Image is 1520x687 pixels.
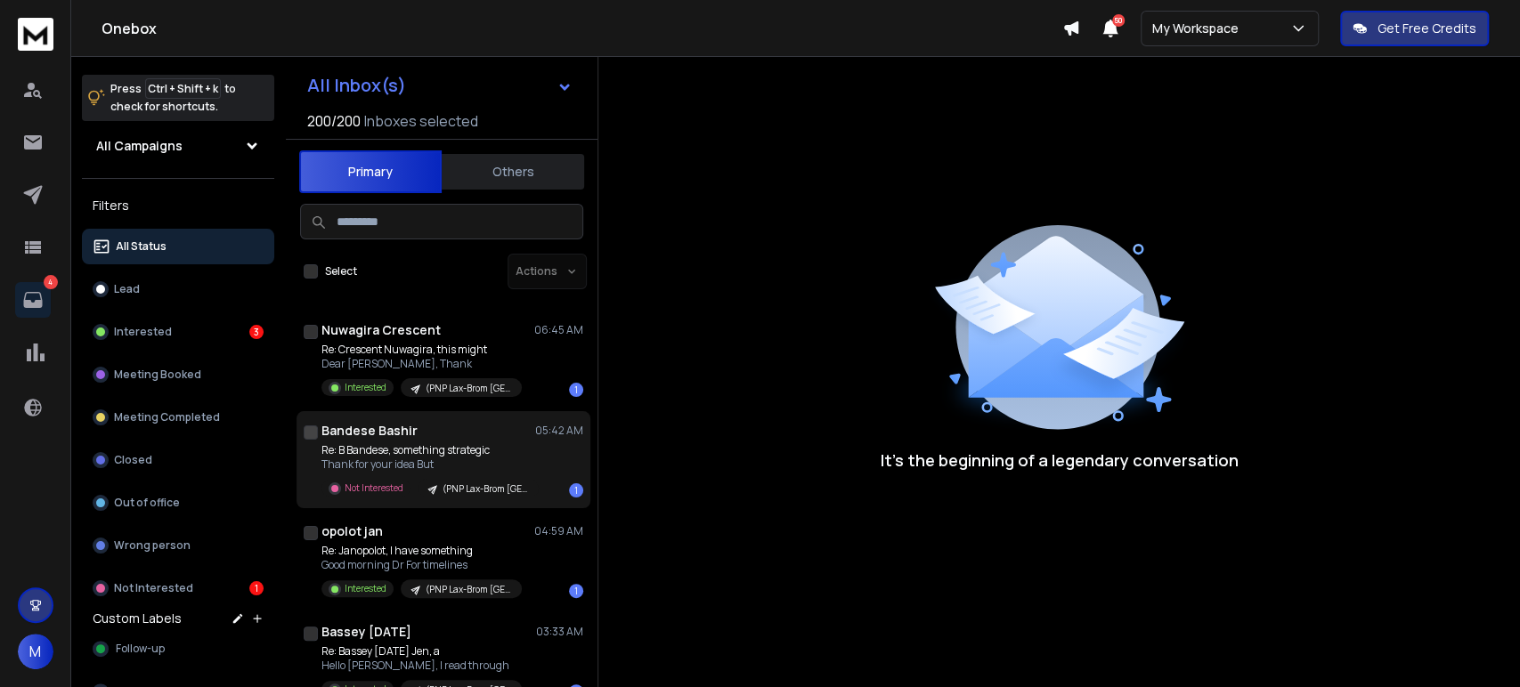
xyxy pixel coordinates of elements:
[116,239,167,254] p: All Status
[321,443,535,457] p: Re: B Bandese, something strategic
[114,538,191,553] p: Wrong person
[293,68,587,103] button: All Inbox(s)
[1340,11,1489,46] button: Get Free Credits
[96,137,183,155] h1: All Campaigns
[307,110,361,132] span: 200 / 200
[321,522,383,540] h1: opolot jan
[114,325,172,339] p: Interested
[82,528,274,563] button: Wrong person
[18,634,53,669] button: M
[426,583,511,596] p: (PNP Lax-Brom [GEOGRAPHIC_DATA])
[114,453,152,467] p: Closed
[82,193,274,218] h3: Filters
[321,558,522,572] p: Good morning Dr For timelines
[321,623,411,641] h1: Bassey [DATE]
[249,581,264,595] div: 1
[102,18,1062,39] h1: Onebox
[1152,20,1246,37] p: My Workspace
[1378,20,1476,37] p: Get Free Credits
[426,382,511,395] p: (PNP Lax-Brom [GEOGRAPHIC_DATA])
[345,381,386,394] p: Interested
[442,152,584,191] button: Others
[93,610,182,627] h3: Custom Labels
[1112,14,1125,27] span: 50
[82,128,274,164] button: All Campaigns
[321,321,441,339] h1: Nuwagira Crescent
[82,357,274,392] button: Meeting Booked
[321,343,522,357] p: Re: Crescent Nuwagira, this might
[569,584,583,598] div: 1
[443,482,528,496] p: (PNP Lax-Brom [GEOGRAPHIC_DATA])
[114,410,220,424] p: Meeting Completed
[321,457,535,472] p: Thank for your idea But
[82,631,274,667] button: Follow-up
[535,424,583,438] p: 05:42 AM
[881,448,1239,473] p: It’s the beginning of a legendary conversation
[569,383,583,397] div: 1
[18,18,53,51] img: logo
[325,264,357,279] label: Select
[321,357,522,371] p: Dear [PERSON_NAME], Thank
[145,78,221,99] span: Ctrl + Shift + k
[110,80,236,116] p: Press to check for shortcuts.
[299,150,442,193] button: Primary
[364,110,478,132] h3: Inboxes selected
[114,368,201,382] p: Meeting Booked
[116,642,165,656] span: Follow-up
[82,570,274,606] button: Not Interested1
[15,282,51,318] a: 4
[534,323,583,337] p: 06:45 AM
[82,400,274,435] button: Meeting Completed
[44,275,58,289] p: 4
[82,314,274,350] button: Interested3
[114,496,180,510] p: Out of office
[82,229,274,264] button: All Status
[307,77,406,94] h1: All Inbox(s)
[345,481,403,495] p: Not Interested
[82,442,274,478] button: Closed
[82,271,274,307] button: Lead
[82,485,274,521] button: Out of office
[569,483,583,497] div: 1
[321,422,418,440] h1: Bandese Bashir
[114,282,140,296] p: Lead
[534,524,583,538] p: 04:59 AM
[321,544,522,558] p: Re: Janopolot, I have something
[345,582,386,595] p: Interested
[249,325,264,339] div: 3
[114,581,193,595] p: Not Interested
[536,625,583,639] p: 03:33 AM
[321,644,522,659] p: Re: Bassey [DATE] Jen, a
[321,659,522,673] p: Hello [PERSON_NAME], I read through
